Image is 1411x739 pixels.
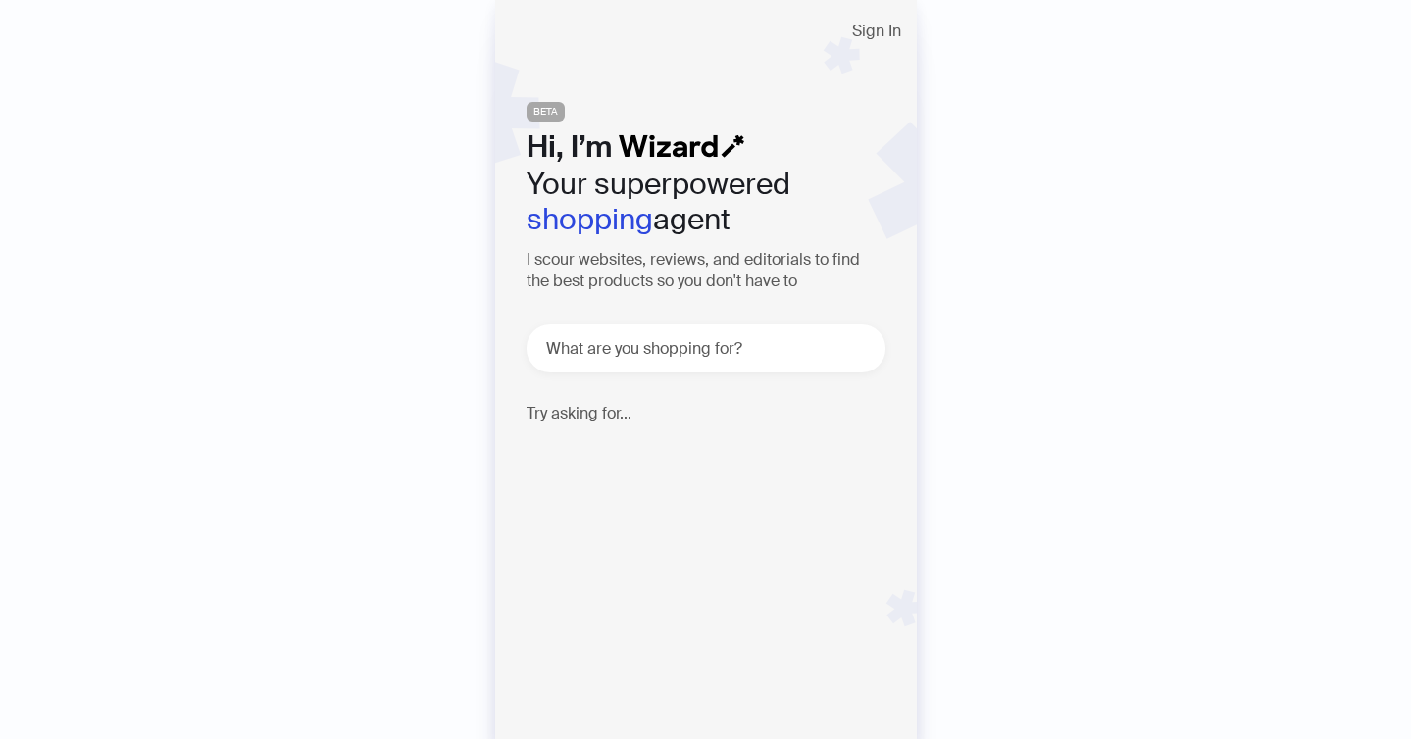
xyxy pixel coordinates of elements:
span: Hi, I’m [527,127,612,166]
h3: I scour websites, reviews, and editorials to find the best products so you don't have to [527,249,885,293]
div: Find me pretend play toys for my [DEMOGRAPHIC_DATA] 🏡 [540,438,883,497]
h2: Your superpowered agent [527,167,885,237]
span: Sign In [852,24,901,39]
h4: Try asking for... [527,404,885,422]
em: shopping [527,200,653,238]
button: Sign In [836,16,917,47]
span: BETA [527,102,565,122]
